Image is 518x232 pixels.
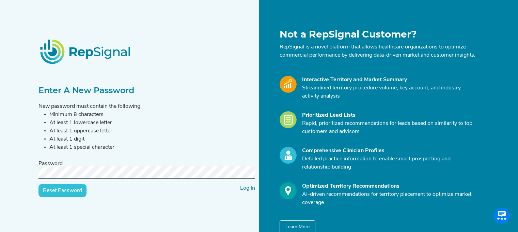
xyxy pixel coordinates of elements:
div: New password must contain the following: [38,102,255,151]
div: Optimized Territory Recommendations [302,182,476,190]
div: Comprehensive Clinician Profiles [302,147,476,155]
li: At least 1 uppercase letter [49,127,255,135]
p: RepSignal is a novel platform that allows healthcare organizations to optimize commercial perform... [280,43,476,59]
li: At least 1 special character [49,143,255,151]
img: Profile_Icon.739e2aba.svg [280,147,297,164]
img: Optimize_Icon.261f85db.svg [280,182,297,199]
p: Rapid, prioritized recommendations for leads based on similarity to top customers and advisors [302,119,476,136]
p: Streamlined territory procedure volume, key account, and industry activity analysis [302,84,476,100]
p: AI-driven recommendations for territory placement to optimize market coverage [302,190,476,207]
li: At least 1 lowercase letter [49,119,255,127]
a: Log In [240,186,255,191]
h2: Enter A New Password [38,86,255,96]
img: RepSignalLogo.20539ed3.png [32,31,140,72]
li: Minimum 8 characters [49,111,255,119]
label: Password [38,160,63,168]
h1: Not a RepSignal Customer? [280,29,476,40]
input: Reset Password [38,184,87,197]
img: Leads_Icon.28e8c528.svg [280,111,297,128]
div: Interactive Territory and Market Summary [302,76,476,84]
p: Detailed practice information to enable smart prospecting and relationship building [302,155,476,171]
li: At least 1 digit [49,135,255,143]
div: Prioritized Lead Lists [302,111,476,119]
img: Market_Icon.a700a4ad.svg [280,76,297,93]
